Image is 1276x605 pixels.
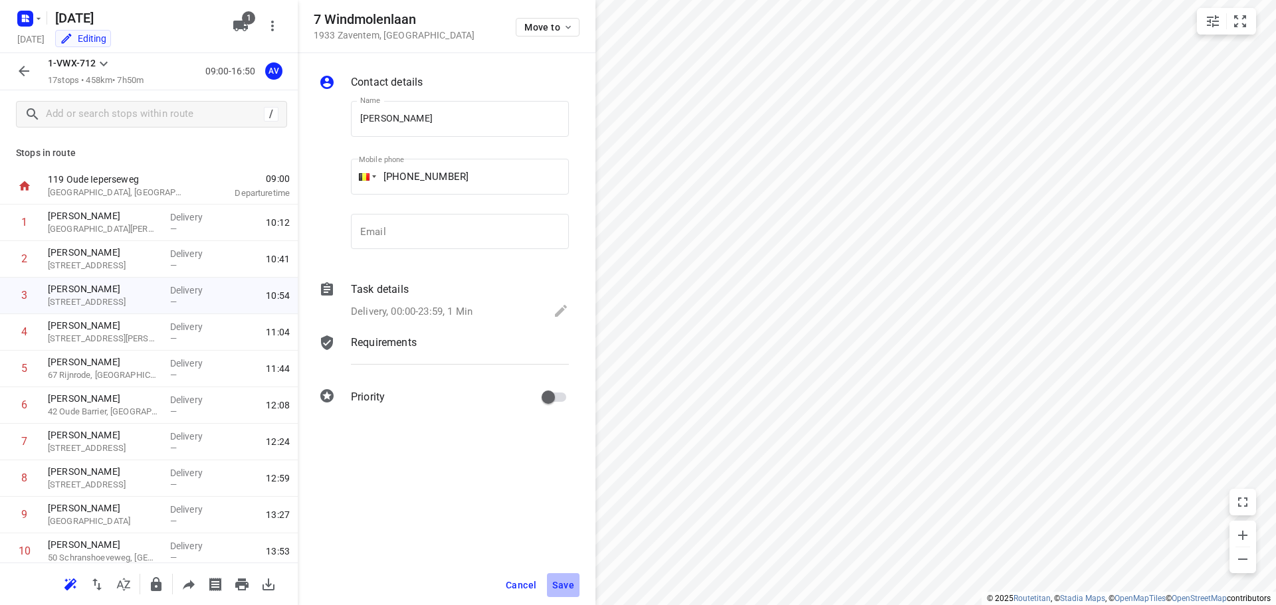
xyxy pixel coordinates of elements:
[500,573,542,597] button: Cancel
[21,252,27,265] div: 2
[319,74,569,93] div: Contact details
[255,577,282,590] span: Download route
[143,571,169,598] button: Lock route
[48,74,144,87] p: 17 stops • 458km • 7h50m
[21,325,27,338] div: 4
[48,478,159,491] p: 163 Westerlosesteenweg, Herselt
[547,573,580,597] button: Save
[21,435,27,448] div: 7
[48,209,159,222] p: [PERSON_NAME]
[351,335,417,351] p: Requirements
[170,393,219,406] p: Delivery
[170,466,219,479] p: Delivery
[170,503,219,516] p: Delivery
[266,325,290,339] span: 11:04
[266,398,290,412] span: 12:08
[16,146,282,160] p: Stops in route
[170,247,219,260] p: Delivery
[351,389,385,405] p: Priority
[48,392,159,405] p: [PERSON_NAME]
[1172,594,1227,603] a: OpenStreetMap
[266,289,290,302] span: 10:54
[21,216,27,228] div: 1
[1013,594,1051,603] a: Routetitan
[261,58,287,84] button: AV
[48,246,159,259] p: [PERSON_NAME]
[205,64,261,78] p: 09:00-16:50
[261,64,287,77] span: Assigned to Axel Verzele
[48,501,159,515] p: [PERSON_NAME]
[1200,8,1226,35] button: Map settings
[48,319,159,332] p: [PERSON_NAME]
[170,479,177,489] span: —
[314,30,475,41] p: 1933 Zaventem , [GEOGRAPHIC_DATA]
[170,320,219,333] p: Delivery
[170,284,219,297] p: Delivery
[552,580,574,590] span: Save
[266,252,290,266] span: 10:41
[351,282,409,298] p: Task details
[170,260,177,270] span: —
[170,553,177,562] span: —
[266,472,290,485] span: 12:59
[48,186,186,199] p: [GEOGRAPHIC_DATA], [GEOGRAPHIC_DATA]
[175,577,202,590] span: Share route
[202,577,229,590] span: Print shipping labels
[987,594,1271,603] li: © 2025 , © , © © contributors
[170,370,177,380] span: —
[48,282,159,296] p: [PERSON_NAME]
[21,362,27,375] div: 5
[170,443,177,453] span: —
[202,187,290,200] p: Departure time
[170,211,219,224] p: Delivery
[19,545,31,557] div: 10
[48,428,159,442] p: [PERSON_NAME]
[48,355,159,369] p: [PERSON_NAME]
[264,107,278,122] div: /
[21,398,27,411] div: 6
[48,551,159,564] p: 50 Schranshoeveweg, Ranst
[319,335,569,375] div: Requirements
[229,577,255,590] span: Print route
[314,12,475,27] h5: 7 Windmolenlaan
[1197,8,1256,35] div: small contained button group
[516,18,580,37] button: Move to
[266,545,290,558] span: 13:53
[227,13,254,39] button: 1
[242,11,255,25] span: 1
[170,516,177,526] span: —
[202,172,290,185] span: 09:00
[110,577,137,590] span: Sort by time window
[506,580,536,590] span: Cancel
[170,333,177,343] span: —
[553,303,569,319] svg: Edit
[266,362,290,375] span: 11:44
[57,577,84,590] span: Reoptimize route
[48,538,159,551] p: [PERSON_NAME]
[170,539,219,553] p: Delivery
[21,472,27,484] div: 8
[1227,8,1253,35] button: Fit zoom
[351,304,473,319] p: Delivery, 00:00-23:59, 1 Min
[170,297,177,307] span: —
[48,515,159,528] p: [GEOGRAPHIC_DATA]
[48,332,159,345] p: 137 Frans Mombaersstraat, Kortenberg
[524,22,574,33] span: Move to
[60,32,106,45] div: You are currently in edit mode.
[1115,594,1166,603] a: OpenMapTiles
[266,216,290,229] span: 10:12
[48,296,159,309] p: 7 Windmolenlaan, Zaventem
[351,74,423,90] p: Contact details
[170,224,177,234] span: —
[359,156,404,163] label: Mobile phone
[48,369,159,382] p: 67 Rijnrode, [GEOGRAPHIC_DATA]
[266,435,290,448] span: 12:24
[12,31,50,46] h5: Project date
[351,159,569,195] input: 1 (702) 123-4567
[48,222,159,236] p: [GEOGRAPHIC_DATA][PERSON_NAME], [GEOGRAPHIC_DATA]
[84,577,110,590] span: Reverse route
[48,442,159,455] p: 57 Middenlaan, Leopoldsburg
[351,159,376,195] div: Belgium: + 32
[46,104,264,125] input: Add or search stops within route
[50,7,222,29] h5: Woensdag 3 September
